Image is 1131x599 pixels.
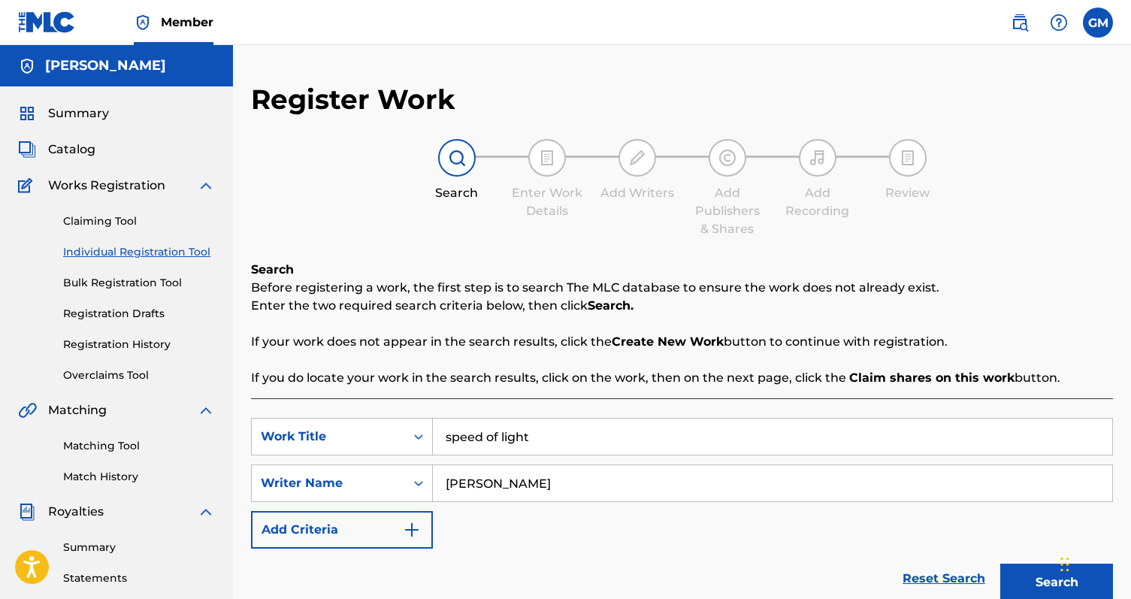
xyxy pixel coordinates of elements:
[48,177,165,195] span: Works Registration
[134,14,152,32] img: Top Rightsholder
[18,104,36,123] img: Summary
[1056,527,1131,599] iframe: Chat Widget
[48,503,104,521] span: Royalties
[48,104,109,123] span: Summary
[1044,8,1074,38] div: Help
[718,149,736,167] img: step indicator icon for Add Publishers & Shares
[63,275,215,291] a: Bulk Registration Tool
[899,149,917,167] img: step indicator icon for Review
[612,334,724,349] strong: Create New Work
[1011,14,1029,32] img: search
[1083,8,1113,38] div: User Menu
[48,141,95,159] span: Catalog
[261,474,396,492] div: Writer Name
[600,184,675,202] div: Add Writers
[63,469,215,485] a: Match History
[628,149,646,167] img: step indicator icon for Add Writers
[18,503,36,521] img: Royalties
[419,184,494,202] div: Search
[849,371,1015,385] strong: Claim shares on this work
[18,57,36,75] img: Accounts
[1005,8,1035,38] a: Public Search
[18,141,95,159] a: CatalogCatalog
[18,11,76,33] img: MLC Logo
[18,177,38,195] img: Works Registration
[63,438,215,454] a: Matching Tool
[895,562,993,595] a: Reset Search
[48,401,107,419] span: Matching
[197,401,215,419] img: expand
[197,503,215,521] img: expand
[18,104,109,123] a: SummarySummary
[18,141,36,159] img: Catalog
[251,333,1113,351] p: If your work does not appear in the search results, click the button to continue with registration.
[63,570,215,586] a: Statements
[1050,14,1068,32] img: help
[403,521,421,539] img: 9d2ae6d4665cec9f34b9.svg
[448,149,466,167] img: step indicator icon for Search
[161,14,213,31] span: Member
[1060,542,1069,587] div: Drag
[251,262,294,277] b: Search
[780,184,855,220] div: Add Recording
[538,149,556,167] img: step indicator icon for Enter Work Details
[63,540,215,555] a: Summary
[63,244,215,260] a: Individual Registration Tool
[63,368,215,383] a: Overclaims Tool
[63,306,215,322] a: Registration Drafts
[18,401,37,419] img: Matching
[63,337,215,352] a: Registration History
[251,83,455,116] h2: Register Work
[63,213,215,229] a: Claiming Tool
[251,511,433,549] button: Add Criteria
[45,57,166,74] h5: Grady Mathison
[809,149,827,167] img: step indicator icon for Add Recording
[251,369,1113,387] p: If you do locate your work in the search results, click on the work, then on the next page, click...
[261,428,396,446] div: Work Title
[197,177,215,195] img: expand
[870,184,945,202] div: Review
[690,184,765,238] div: Add Publishers & Shares
[1089,382,1131,503] iframe: Resource Center
[588,298,634,313] strong: Search.
[251,297,1113,315] p: Enter the two required search criteria below, then click
[510,184,585,220] div: Enter Work Details
[251,279,1113,297] p: Before registering a work, the first step is to search The MLC database to ensure the work does n...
